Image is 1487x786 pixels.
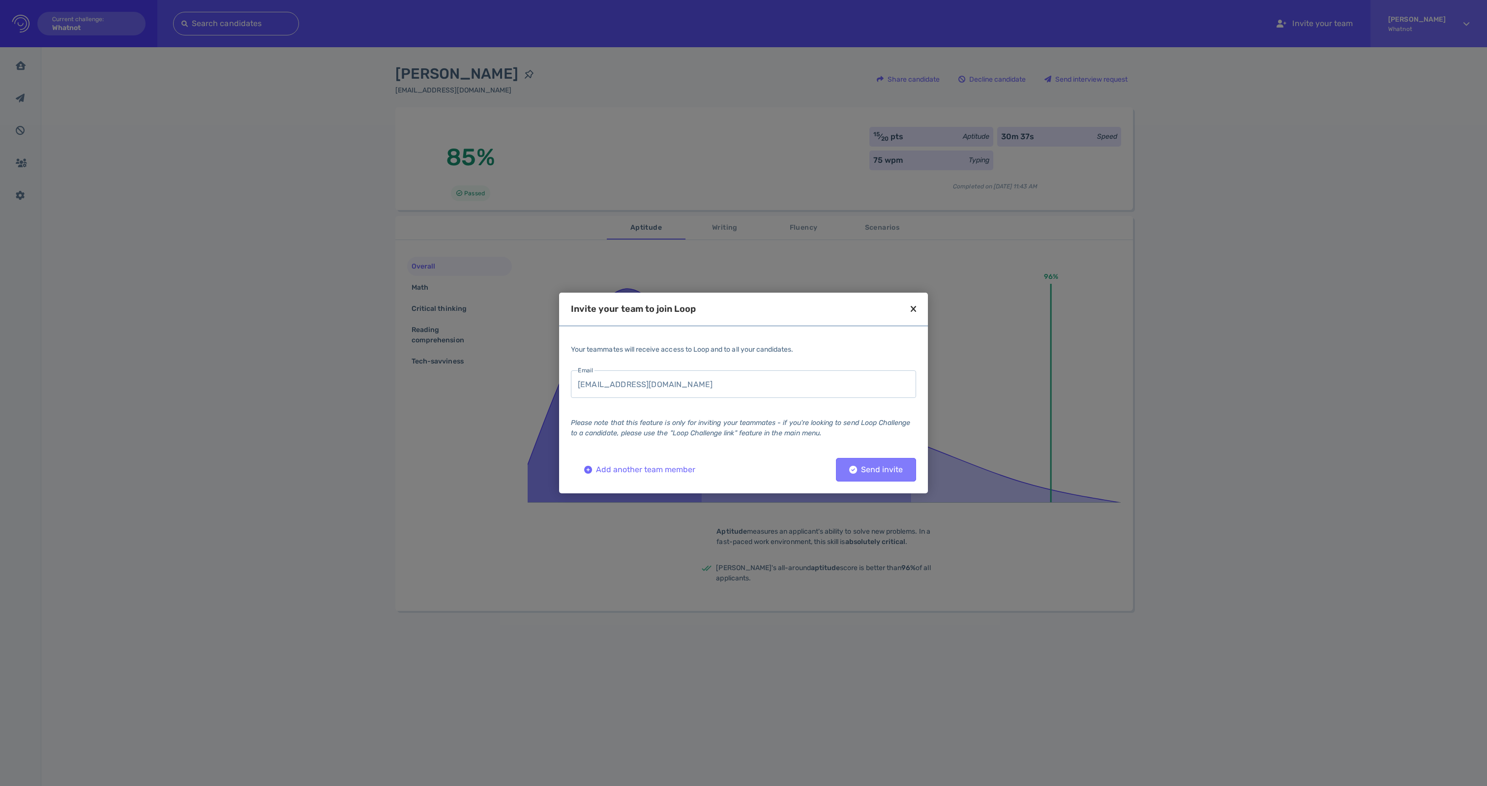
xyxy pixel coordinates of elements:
[836,458,916,482] button: Send invite
[579,466,700,473] div: Add another team member
[571,418,916,438] div: Please note that this feature is only for inviting your teammates - if you're looking to send Loo...
[571,344,916,355] div: Your teammates will receive access to Loop and to all your candidates.
[844,466,908,473] div: Send invite
[571,458,709,482] button: Add another team member
[571,304,696,313] div: Invite your team to join Loop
